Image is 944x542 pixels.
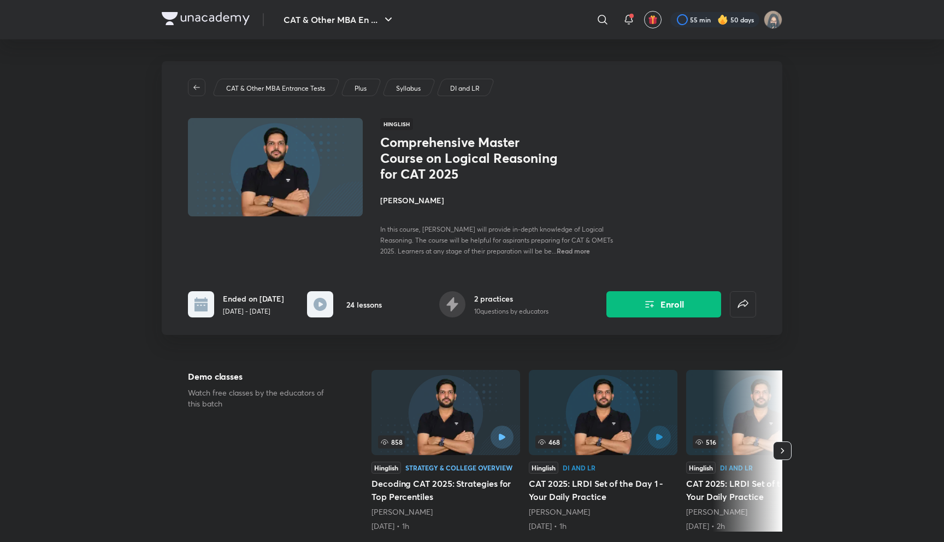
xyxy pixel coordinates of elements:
div: Ravi Kumar [686,506,835,517]
a: 516HinglishDI and LRCAT 2025: LRDI Set of the Day 2 - Your Daily Practice[PERSON_NAME][DATE] • 2h [686,370,835,532]
a: [PERSON_NAME] [371,506,433,517]
h6: Ended on [DATE] [223,293,284,304]
div: Strategy & College Overview [405,464,512,471]
button: false [730,291,756,317]
div: Ravi Kumar [529,506,677,517]
h6: 2 practices [474,293,548,304]
div: Ravi Kumar [371,506,520,517]
button: avatar [644,11,662,28]
h5: CAT 2025: LRDI Set of the Day 2 - Your Daily Practice [686,477,835,503]
div: 19th Apr • 1h [371,521,520,532]
a: Company Logo [162,12,250,28]
span: Hinglish [380,118,413,130]
div: Hinglish [371,462,401,474]
h4: [PERSON_NAME] [380,195,625,206]
a: Syllabus [394,84,423,93]
a: 858HinglishStrategy & College OverviewDecoding CAT 2025: Strategies for Top Percentiles[PERSON_NA... [371,370,520,532]
img: Company Logo [162,12,250,25]
p: 10 questions by educators [474,307,548,316]
a: [PERSON_NAME] [529,506,590,517]
a: CAT & Other MBA Entrance Tests [225,84,327,93]
div: Hinglish [686,462,716,474]
a: 468HinglishDI and LRCAT 2025: LRDI Set of the Day 1 - Your Daily Practice[PERSON_NAME][DATE] • 1h [529,370,677,532]
div: 6th May • 1h [529,521,677,532]
img: streak [717,14,728,25]
p: CAT & Other MBA Entrance Tests [226,84,325,93]
p: Syllabus [396,84,421,93]
h5: CAT 2025: LRDI Set of the Day 1 - Your Daily Practice [529,477,677,503]
span: 516 [693,435,718,449]
span: In this course, [PERSON_NAME] will provide in-depth knowledge of Logical Reasoning. The course wi... [380,225,613,255]
a: CAT 2025: LRDI Set of the Day 2 - Your Daily Practice [686,370,835,532]
h5: Decoding CAT 2025: Strategies for Top Percentiles [371,477,520,503]
div: Hinglish [529,462,558,474]
span: 468 [535,435,562,449]
span: Read more [557,246,590,255]
div: 9th May • 2h [686,521,835,532]
h5: Demo classes [188,370,337,383]
a: Decoding CAT 2025: Strategies for Top Percentiles [371,370,520,532]
h6: 24 lessons [346,299,382,310]
p: Watch free classes by the educators of this batch [188,387,337,409]
button: CAT & Other MBA En ... [277,9,402,31]
div: DI and LR [563,464,595,471]
p: [DATE] - [DATE] [223,307,284,316]
a: [PERSON_NAME] [686,506,747,517]
img: avatar [648,15,658,25]
p: Plus [355,84,367,93]
a: Plus [353,84,369,93]
img: Jarul Jangid [764,10,782,29]
h1: Comprehensive Master Course on Logical Reasoning for CAT 2025 [380,134,559,181]
a: CAT 2025: LRDI Set of the Day 1 - Your Daily Practice [529,370,677,532]
span: 858 [378,435,405,449]
p: DI and LR [450,84,480,93]
button: Enroll [606,291,721,317]
img: Thumbnail [186,117,364,217]
a: DI and LR [449,84,482,93]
